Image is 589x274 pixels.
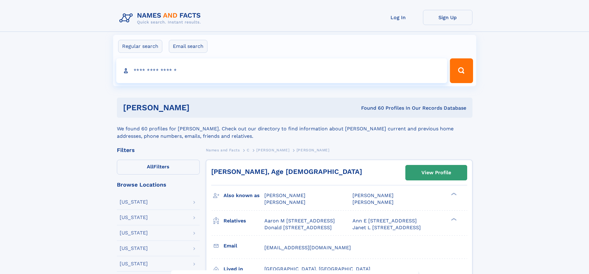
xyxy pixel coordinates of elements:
[117,182,200,188] div: Browse Locations
[120,215,148,220] div: [US_STATE]
[450,58,473,83] button: Search Button
[117,160,200,175] label: Filters
[247,146,250,154] a: C
[256,148,289,152] span: [PERSON_NAME]
[169,40,207,53] label: Email search
[211,168,362,175] a: [PERSON_NAME], Age [DEMOGRAPHIC_DATA]
[297,148,330,152] span: [PERSON_NAME]
[264,199,305,205] span: [PERSON_NAME]
[352,217,417,224] a: Ann E [STREET_ADDRESS]
[256,146,289,154] a: [PERSON_NAME]
[120,246,148,251] div: [US_STATE]
[352,199,394,205] span: [PERSON_NAME]
[264,217,335,224] a: Aaron M [STREET_ADDRESS]
[224,241,264,251] h3: Email
[120,261,148,266] div: [US_STATE]
[117,10,206,27] img: Logo Names and Facts
[421,166,451,180] div: View Profile
[120,200,148,204] div: [US_STATE]
[224,216,264,226] h3: Relatives
[275,105,466,112] div: Found 60 Profiles In Our Records Database
[450,192,457,196] div: ❯
[206,146,240,154] a: Names and Facts
[264,266,370,272] span: [GEOGRAPHIC_DATA], [GEOGRAPHIC_DATA]
[247,148,250,152] span: C
[117,118,472,140] div: We found 60 profiles for [PERSON_NAME]. Check out our directory to find information about [PERSON...
[423,10,472,25] a: Sign Up
[224,190,264,201] h3: Also known as
[118,40,162,53] label: Regular search
[264,224,332,231] a: Donald [STREET_ADDRESS]
[352,192,394,198] span: [PERSON_NAME]
[147,164,153,170] span: All
[373,10,423,25] a: Log In
[352,224,421,231] a: Janet L [STREET_ADDRESS]
[450,217,457,221] div: ❯
[406,165,467,180] a: View Profile
[123,104,275,112] h1: [PERSON_NAME]
[120,230,148,235] div: [US_STATE]
[264,192,305,198] span: [PERSON_NAME]
[264,245,351,251] span: [EMAIL_ADDRESS][DOMAIN_NAME]
[117,147,200,153] div: Filters
[116,58,447,83] input: search input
